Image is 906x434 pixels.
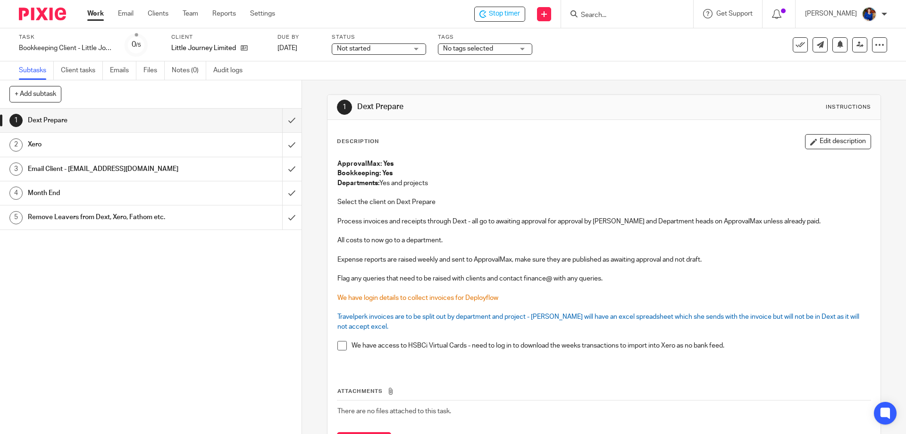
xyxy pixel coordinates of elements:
a: Email [118,9,134,18]
a: Reports [212,9,236,18]
div: 0 [132,39,141,50]
input: Search [580,11,665,20]
a: Subtasks [19,61,54,80]
p: Flag any queries that need to be raised with clients and contact finance@ with any queries. [337,274,870,283]
span: Attachments [337,389,383,394]
strong: Bookkeeping: Yes [337,170,393,177]
a: Clients [148,9,168,18]
span: Not started [337,45,370,52]
label: Tags [438,34,532,41]
a: Settings [250,9,275,18]
h1: Dext Prepare [357,102,624,112]
span: Get Support [716,10,753,17]
img: Pixie [19,8,66,20]
p: Description [337,138,379,145]
p: Little Journey Limited [171,43,236,53]
h1: Email Client - [EMAIL_ADDRESS][DOMAIN_NAME] [28,162,191,176]
div: 4 [9,187,23,200]
a: Team [183,9,198,18]
label: Due by [277,34,320,41]
a: Files [143,61,165,80]
h1: Dext Prepare [28,113,191,128]
p: Process invoices and receipts through Dext - all go to awaiting approval for approval by [PERSON_... [337,217,870,226]
strong: ApprovalMax: Yes [337,161,394,167]
p: Expense reports are raised weekly and sent to ApprovalMax, make sure they are published as awaiti... [337,255,870,264]
div: Instructions [826,103,871,111]
h1: Xero [28,137,191,152]
p: [PERSON_NAME] [805,9,857,18]
span: Travelperk invoices are to be split out by department and project - [PERSON_NAME] will have an ex... [337,314,861,330]
span: We have login details to collect invoices for Deployflow [337,295,498,301]
span: Stop timer [489,9,520,19]
span: [DATE] [277,45,297,51]
p: All costs to now go to a department. [337,236,870,245]
div: 1 [337,100,352,115]
div: Little Journey Limited - Bookkeeping Client - Little Journey [474,7,525,22]
div: Bookkeeping Client - Little Journey [19,43,113,53]
a: Emails [110,61,136,80]
span: No tags selected [443,45,493,52]
a: Notes (0) [172,61,206,80]
label: Status [332,34,426,41]
span: There are no files attached to this task. [337,408,451,415]
div: 5 [9,211,23,224]
label: Client [171,34,266,41]
img: Nicole.jpeg [862,7,877,22]
a: Audit logs [213,61,250,80]
a: Work [87,9,104,18]
div: 2 [9,138,23,152]
div: 3 [9,162,23,176]
strong: Departments: [337,180,379,187]
h1: Remove Leavers from Dext, Xero, Fathom etc. [28,210,191,224]
p: Select the client on Dext Prepare [337,197,870,207]
a: Client tasks [61,61,103,80]
button: Edit description [805,134,871,149]
h1: Month End [28,186,191,200]
p: We have access to HSBCi Virtual Cards - need to log in to download the weeks transactions to impo... [352,341,870,350]
button: + Add subtask [9,86,61,102]
label: Task [19,34,113,41]
div: 1 [9,114,23,127]
small: /5 [136,43,141,48]
p: Yes and projects [337,179,870,188]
